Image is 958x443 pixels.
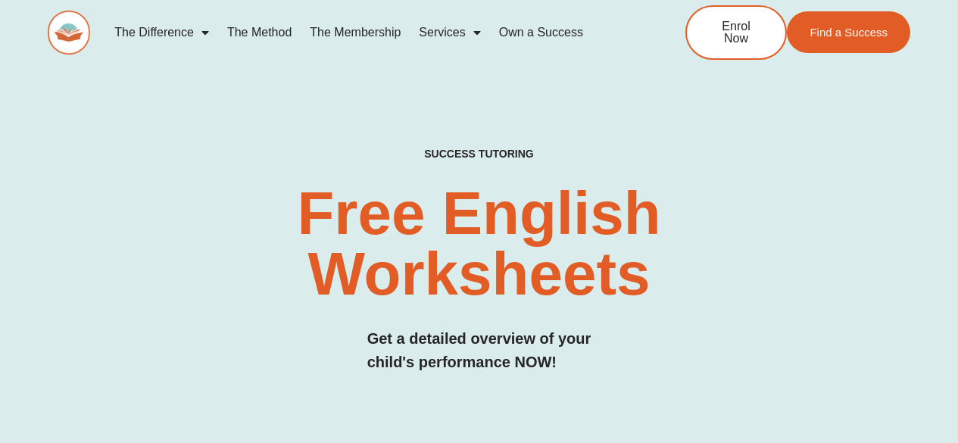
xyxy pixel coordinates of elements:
a: Services [410,15,489,50]
a: Enrol Now [685,5,787,60]
span: Find a Success [810,27,888,38]
nav: Menu [105,15,635,50]
h3: Get a detailed overview of your child's performance NOW! [367,327,591,374]
h4: SUCCESS TUTORING​ [351,148,607,161]
a: The Membership [301,15,410,50]
h2: Free English Worksheets​ [195,183,763,304]
span: Enrol Now [710,20,763,45]
a: The Difference [105,15,218,50]
a: Find a Success [787,11,910,53]
a: Own a Success [490,15,592,50]
a: The Method [218,15,301,50]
